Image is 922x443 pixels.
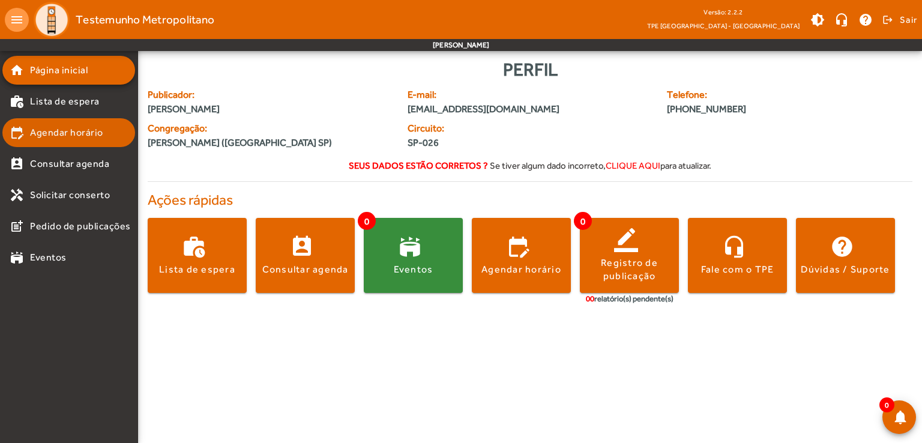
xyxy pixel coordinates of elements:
[667,88,848,102] span: Telefone:
[358,212,376,230] span: 0
[10,188,24,202] mat-icon: handyman
[586,293,673,305] div: relatório(s) pendente(s)
[408,136,523,150] span: SP-026
[256,218,355,293] button: Consultar agenda
[30,125,103,140] span: Agendar horário
[29,2,214,38] a: Testemunho Metropolitano
[647,5,800,20] div: Versão: 2.2.2
[148,102,393,116] span: [PERSON_NAME]
[701,263,774,276] div: Fale com o TPE
[879,397,894,412] span: 0
[667,102,848,116] span: [PHONE_NUMBER]
[148,136,332,150] span: [PERSON_NAME] ([GEOGRAPHIC_DATA] SP)
[10,63,24,77] mat-icon: home
[796,218,895,293] button: Dúvidas / Suporte
[408,88,653,102] span: E-mail:
[262,263,349,276] div: Consultar agenda
[10,125,24,140] mat-icon: edit_calendar
[364,218,463,293] button: Eventos
[481,263,561,276] div: Agendar horário
[30,157,109,171] span: Consultar agenda
[490,160,711,170] span: Se tiver algum dado incorreto, para atualizar.
[148,218,247,293] button: Lista de espera
[148,88,393,102] span: Publicador:
[349,160,488,170] strong: Seus dados estão corretos ?
[148,191,912,209] h4: Ações rápidas
[408,102,653,116] span: [EMAIL_ADDRESS][DOMAIN_NAME]
[10,219,24,234] mat-icon: post_add
[30,250,67,265] span: Eventos
[408,121,523,136] span: Circuito:
[586,294,594,303] span: 00
[30,219,131,234] span: Pedido de publicações
[580,218,679,293] button: Registro de publicação
[881,11,917,29] button: Sair
[647,20,800,32] span: TPE [GEOGRAPHIC_DATA] - [GEOGRAPHIC_DATA]
[472,218,571,293] button: Agendar horário
[580,256,679,283] div: Registro de publicação
[10,250,24,265] mat-icon: stadium
[688,218,787,293] button: Fale com o TPE
[30,94,100,109] span: Lista de espera
[148,56,912,83] div: Perfil
[148,121,393,136] span: Congregação:
[900,10,917,29] span: Sair
[606,160,660,170] span: clique aqui
[76,10,214,29] span: Testemunho Metropolitano
[394,263,433,276] div: Eventos
[5,8,29,32] mat-icon: menu
[30,188,110,202] span: Solicitar conserto
[159,263,235,276] div: Lista de espera
[10,157,24,171] mat-icon: perm_contact_calendar
[34,2,70,38] img: Logo TPE
[801,263,890,276] div: Dúvidas / Suporte
[10,94,24,109] mat-icon: work_history
[574,212,592,230] span: 0
[30,63,88,77] span: Página inicial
